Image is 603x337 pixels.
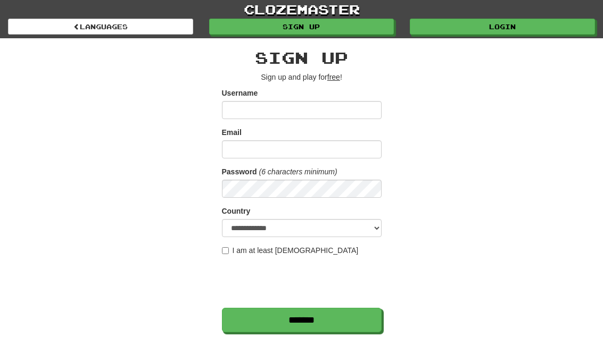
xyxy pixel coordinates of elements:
[222,166,257,177] label: Password
[209,19,394,35] a: Sign up
[327,73,340,81] u: free
[222,49,382,66] h2: Sign up
[222,88,258,98] label: Username
[222,206,251,216] label: Country
[8,19,193,35] a: Languages
[222,261,384,302] iframe: reCAPTCHA
[259,167,337,176] em: (6 characters minimum)
[222,72,382,82] p: Sign up and play for !
[222,127,242,138] label: Email
[222,247,229,254] input: I am at least [DEMOGRAPHIC_DATA]
[410,19,595,35] a: Login
[222,245,359,256] label: I am at least [DEMOGRAPHIC_DATA]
